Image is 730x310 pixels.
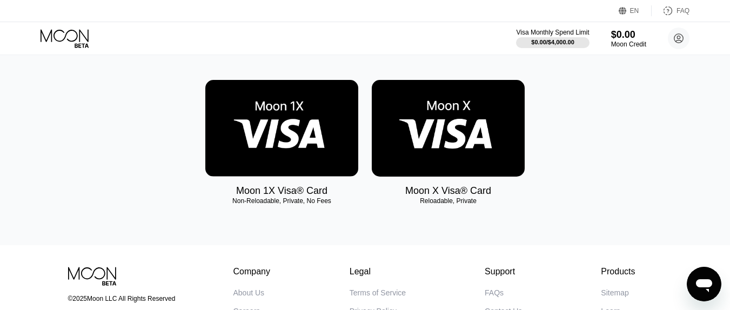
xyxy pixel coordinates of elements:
div: FAQ [652,5,689,16]
iframe: Button to launch messaging window [687,267,721,301]
div: FAQs [485,288,504,297]
div: EN [630,7,639,15]
div: $0.00Moon Credit [611,29,646,48]
div: Moon X Visa® Card [405,185,491,197]
div: $0.00 [611,29,646,41]
div: Terms of Service [350,288,406,297]
div: EN [619,5,652,16]
div: Visa Monthly Spend Limit$0.00/$4,000.00 [516,29,589,48]
div: Sitemap [601,288,628,297]
div: Non-Reloadable, Private, No Fees [205,197,358,205]
div: © 2025 Moon LLC All Rights Reserved [68,295,185,302]
div: Moon Credit [611,41,646,48]
div: $0.00 / $4,000.00 [531,39,574,45]
div: Visa Monthly Spend Limit [516,29,589,36]
div: Support [485,267,522,277]
div: Legal [350,267,406,277]
div: About Us [233,288,265,297]
div: Products [601,267,635,277]
div: Reloadable, Private [372,197,525,205]
div: FAQ [677,7,689,15]
div: Moon 1X Visa® Card [236,185,327,197]
div: Company [233,267,271,277]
